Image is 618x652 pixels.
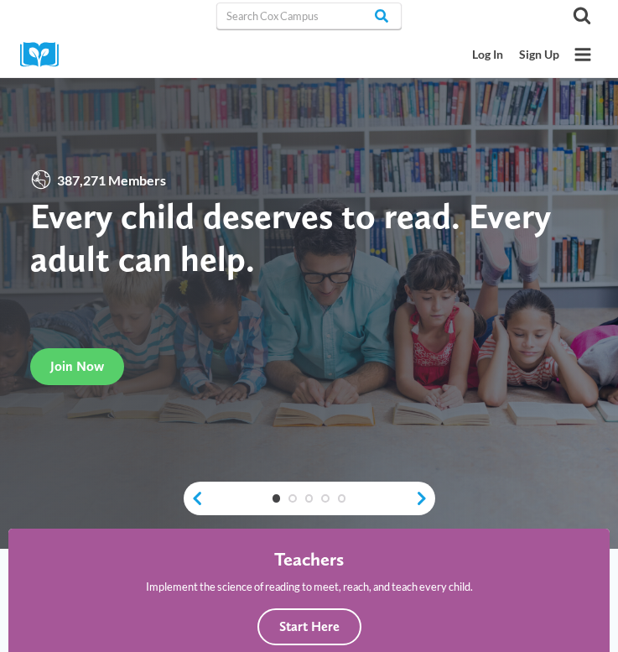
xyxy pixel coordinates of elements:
[568,39,598,70] button: Open menu
[184,482,435,515] div: content slider buttons
[274,549,344,571] h4: Teachers
[415,490,435,506] a: next
[464,40,511,70] a: Log In
[321,494,330,503] a: 4
[184,490,204,506] a: previous
[52,170,172,191] span: 387,271 Members
[338,494,346,503] a: 5
[50,358,104,374] span: Join Now
[305,494,314,503] a: 3
[30,195,551,280] strong: Every child deserves to read. Every adult can help.
[288,494,297,503] a: 2
[257,608,361,645] button: Start Here
[20,42,70,68] img: Cox Campus
[273,494,281,503] a: 1
[464,40,567,70] nav: Secondary Mobile Navigation
[216,3,402,29] input: Search Cox Campus
[30,348,124,385] a: Join Now
[146,578,473,595] p: Implement the science of reading to meet, reach, and teach every child.
[511,40,567,70] a: Sign Up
